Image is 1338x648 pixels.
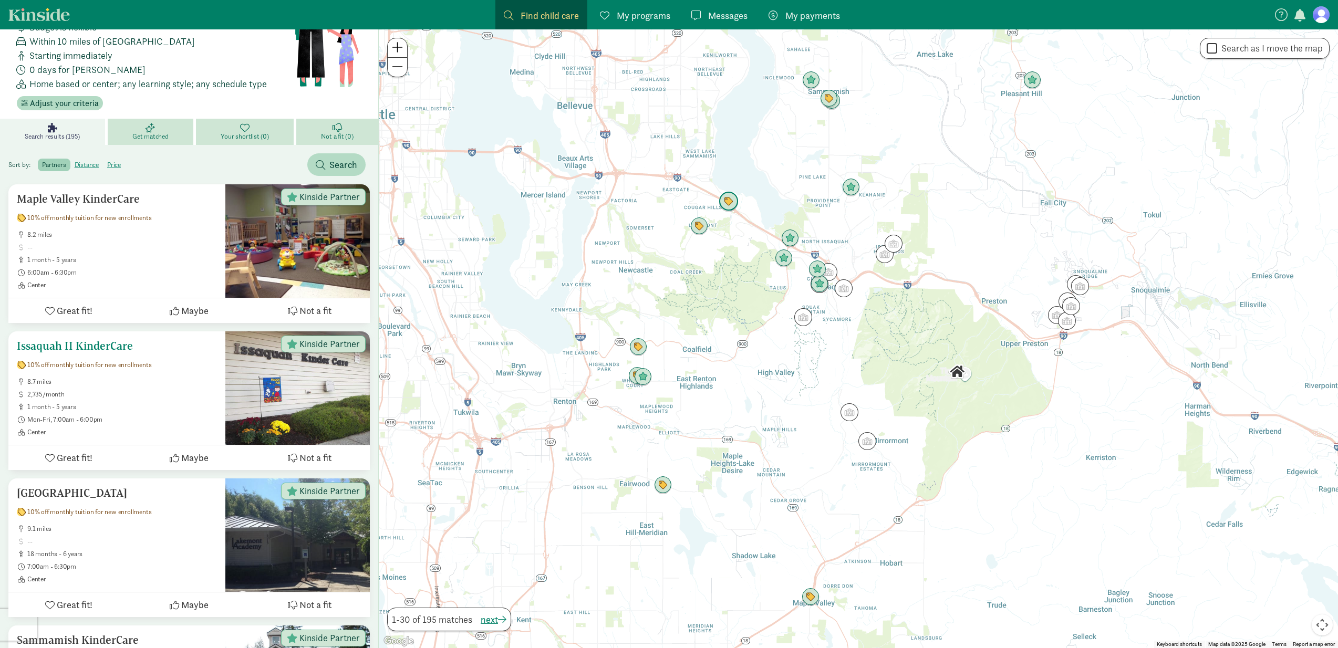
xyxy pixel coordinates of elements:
[858,432,876,450] div: Click to see details
[29,62,146,77] span: 0 days for [PERSON_NAME]
[250,298,370,323] button: Not a fit
[30,97,99,110] span: Adjust your criteria
[1048,306,1066,324] div: Click to see details
[1058,312,1076,330] div: Click to see details
[1067,275,1085,293] div: Click to see details
[299,304,331,318] span: Not a fit
[8,8,70,21] a: Kinside
[841,403,858,421] div: Click to see details
[299,598,331,612] span: Not a fit
[617,8,670,23] span: My programs
[29,77,267,91] span: Home based or center; any learning style; any schedule type
[27,268,217,277] span: 6:00am - 6:30pm
[25,132,80,141] span: Search results (195)
[27,428,217,436] span: Center
[948,363,966,381] div: Click to see details
[654,476,672,494] div: Click to see details
[27,281,217,289] span: Center
[196,119,296,145] a: Your shortlist (0)
[1217,42,1323,55] label: Search as I move the map
[690,217,708,235] div: Click to see details
[27,214,151,222] span: 10% off monthly tuition for new enrollments
[57,598,92,612] span: Great fit!
[17,487,217,499] h5: [GEOGRAPHIC_DATA]
[129,445,249,470] button: Maybe
[794,308,812,326] div: Click to see details
[103,159,125,171] label: price
[250,445,370,470] button: Not a fit
[27,525,217,533] span: 9.1 miles
[27,361,151,369] span: 10% off monthly tuition for new enrollments
[299,192,360,202] span: Kinside Partner
[802,71,820,89] div: Click to see details
[57,304,92,318] span: Great fit!
[221,132,268,141] span: Your shortlist (0)
[1071,277,1089,295] div: Click to see details
[108,119,196,145] a: Get matched
[629,338,647,356] div: Click to see details
[1272,641,1287,647] a: Terms (opens in new tab)
[70,159,103,171] label: distance
[299,339,360,349] span: Kinside Partner
[296,119,378,145] a: Not a fit (0)
[38,159,70,171] label: partners
[321,132,353,141] span: Not a fit (0)
[1293,641,1335,647] a: Report a map error
[8,160,36,169] span: Sort by:
[820,90,838,108] div: Click to see details
[808,260,826,278] div: Click to see details
[27,415,217,424] span: Mon-Fri, 7:00am - 6:00pm
[57,451,92,465] span: Great fit!
[634,368,652,386] div: Click to see details
[27,550,217,558] span: 18 months - 6 years
[8,445,129,470] button: Great fit!
[1062,297,1080,315] div: Click to see details
[521,8,579,23] span: Find child care
[27,562,217,571] span: 7:00am - 6:30pm
[27,256,217,264] span: 1 month - 5 years
[8,592,129,617] button: Great fit!
[381,634,416,648] img: Google
[29,48,112,62] span: Starting immediately
[329,158,357,172] span: Search
[1059,292,1076,310] div: Click to see details
[181,598,209,612] span: Maybe
[1208,641,1266,647] span: Map data ©2025 Google
[17,96,103,111] button: Adjust your criteria
[29,34,195,48] span: Within 10 miles of [GEOGRAPHIC_DATA]
[381,634,416,648] a: Open this area in Google Maps (opens a new window)
[27,231,217,239] span: 8.2 miles
[27,575,217,583] span: Center
[181,451,209,465] span: Maybe
[1157,641,1202,648] button: Keyboard shortcuts
[802,588,820,606] div: Click to see details
[132,132,169,141] span: Get matched
[27,508,151,516] span: 10% off monthly tuition for new enrollments
[628,367,646,385] div: Click to see details
[129,592,249,617] button: Maybe
[17,340,217,352] h5: Issaquah II KinderCare
[811,275,828,293] div: Click to see details
[719,192,739,212] div: Click to see details
[876,245,894,263] div: Click to see details
[781,229,799,247] div: Click to see details
[27,390,217,399] span: 2,735/month
[392,612,472,626] span: 1-30 of 195 matches
[307,153,366,176] button: Search
[708,8,748,23] span: Messages
[299,486,360,496] span: Kinside Partner
[785,8,840,23] span: My payments
[250,592,370,617] button: Not a fit
[820,263,837,281] div: Click to see details
[299,633,360,643] span: Kinside Partner
[299,451,331,465] span: Not a fit
[842,179,860,196] div: Click to see details
[27,378,217,386] span: 8.7 miles
[835,279,853,297] div: Click to see details
[181,304,209,318] span: Maybe
[17,193,217,205] h5: Maple Valley KinderCare
[1023,71,1041,89] div: Click to see details
[8,298,129,323] button: Great fit!
[481,612,506,626] button: next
